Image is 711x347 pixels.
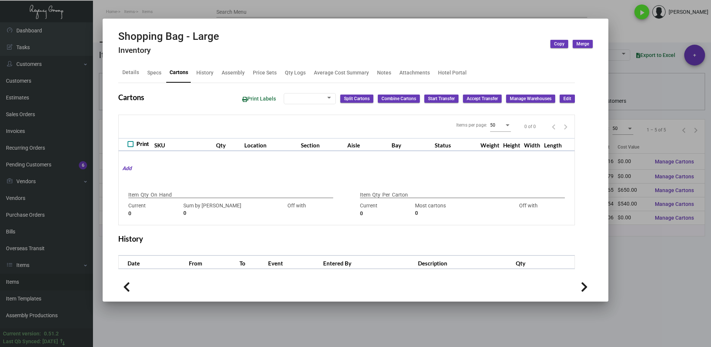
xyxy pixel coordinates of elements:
[542,138,564,151] th: Length
[321,256,416,269] th: Entered By
[548,121,560,133] button: Previous page
[377,69,391,76] div: Notes
[253,69,277,76] div: Price Sets
[285,69,306,76] div: Qty Logs
[222,69,245,76] div: Assembly
[372,191,380,199] p: Qty
[151,191,157,199] p: On
[136,140,149,149] span: Print
[554,41,564,47] span: Copy
[392,191,408,199] p: Carton
[3,338,58,346] div: Last Qb Synced: [DATE]
[514,256,575,269] th: Qty
[118,93,144,102] h2: Cartons
[490,122,511,128] mat-select: Items per page:
[573,40,593,48] button: Merge
[382,191,390,199] p: Per
[433,138,479,151] th: Status
[128,202,180,217] div: Current
[490,122,495,128] span: 50
[238,256,266,269] th: To
[344,96,370,102] span: Split Cartons
[3,330,41,338] div: Current version:
[390,138,433,151] th: Bay
[560,95,575,103] button: Edit
[510,96,551,102] span: Manage Warehouses
[563,96,571,102] span: Edit
[214,138,242,151] th: Qty
[242,138,299,151] th: Location
[122,69,139,76] div: Details
[399,69,430,76] div: Attachments
[522,138,542,151] th: Width
[438,69,467,76] div: Hotel Portal
[415,202,499,217] div: Most cartons
[119,256,187,269] th: Date
[170,69,188,76] div: Cartons
[378,95,420,103] button: Combine Cartons
[314,69,369,76] div: Average Cost Summary
[360,191,370,199] p: Item
[416,256,514,269] th: Description
[428,96,455,102] span: Start Transfer
[147,69,161,76] div: Specs
[340,95,373,103] button: Split Cartons
[576,41,589,47] span: Merge
[299,138,345,151] th: Section
[141,191,149,199] p: Qty
[44,330,59,338] div: 0.51.2
[118,46,219,55] h4: Inventory
[382,96,416,102] span: Combine Cartons
[196,69,213,76] div: History
[524,123,536,130] div: 0 of 0
[152,138,214,151] th: SKU
[479,138,501,151] th: Weight
[456,122,487,128] div: Items per page:
[128,191,139,199] p: Item
[345,138,390,151] th: Aisle
[187,256,238,269] th: From
[266,256,321,269] th: Event
[242,96,276,102] span: Print Labels
[118,234,143,243] h2: History
[183,202,267,217] div: Sum by [PERSON_NAME]
[118,30,219,43] h2: Shopping Bag - Large
[467,96,498,102] span: Accept Transfer
[236,92,282,106] button: Print Labels
[501,138,522,151] th: Height
[463,95,502,103] button: Accept Transfer
[560,121,572,133] button: Next page
[424,95,459,103] button: Start Transfer
[271,202,322,217] div: Off with
[360,202,411,217] div: Current
[506,95,555,103] button: Manage Warehouses
[550,40,568,48] button: Copy
[503,202,554,217] div: Off with
[119,165,132,172] mat-hint: Add
[159,191,172,199] p: Hand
